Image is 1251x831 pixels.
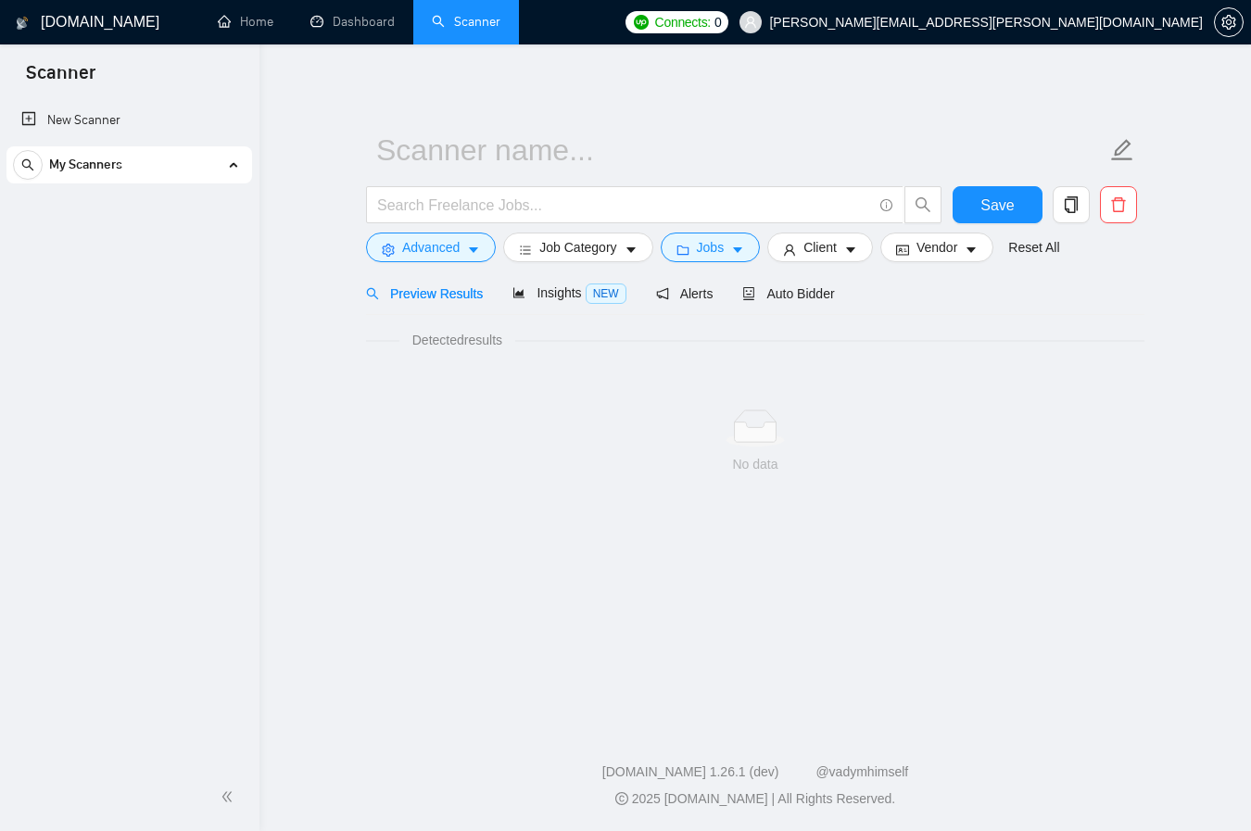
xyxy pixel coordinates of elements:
[880,199,892,211] span: info-circle
[539,237,616,258] span: Job Category
[655,12,711,32] span: Connects:
[586,283,626,304] span: NEW
[366,233,496,262] button: settingAdvancedcaret-down
[1101,196,1136,213] span: delete
[1214,7,1244,37] button: setting
[218,14,273,30] a: homeHome
[512,285,625,300] span: Insights
[1054,196,1089,213] span: copy
[697,237,725,258] span: Jobs
[6,146,252,191] li: My Scanners
[656,287,669,300] span: notification
[742,287,755,300] span: robot
[1215,15,1243,30] span: setting
[366,287,379,300] span: search
[905,196,941,213] span: search
[1100,186,1137,223] button: delete
[731,243,744,257] span: caret-down
[916,237,957,258] span: Vendor
[381,454,1130,474] div: No data
[366,286,483,301] span: Preview Results
[953,186,1042,223] button: Save
[1053,186,1090,223] button: copy
[602,764,779,779] a: [DOMAIN_NAME] 1.26.1 (dev)
[49,146,122,183] span: My Scanners
[1214,15,1244,30] a: setting
[503,233,652,262] button: barsJob Categorycaret-down
[274,789,1236,809] div: 2025 [DOMAIN_NAME] | All Rights Reserved.
[744,16,757,29] span: user
[767,233,873,262] button: userClientcaret-down
[16,8,29,38] img: logo
[676,243,689,257] span: folder
[382,243,395,257] span: setting
[742,286,834,301] span: Auto Bidder
[714,12,722,32] span: 0
[399,330,515,350] span: Detected results
[310,14,395,30] a: dashboardDashboard
[1008,237,1059,258] a: Reset All
[783,243,796,257] span: user
[634,15,649,30] img: upwork-logo.png
[13,150,43,180] button: search
[815,764,908,779] a: @vadymhimself
[980,194,1014,217] span: Save
[904,186,941,223] button: search
[14,158,42,171] span: search
[519,243,532,257] span: bars
[6,102,252,139] li: New Scanner
[432,14,500,30] a: searchScanner
[965,243,978,257] span: caret-down
[1110,138,1134,162] span: edit
[880,233,993,262] button: idcardVendorcaret-down
[11,59,110,98] span: Scanner
[21,102,237,139] a: New Scanner
[377,194,872,217] input: Search Freelance Jobs...
[625,243,638,257] span: caret-down
[661,233,761,262] button: folderJobscaret-down
[376,127,1106,173] input: Scanner name...
[615,792,628,805] span: copyright
[896,243,909,257] span: idcard
[656,286,714,301] span: Alerts
[512,286,525,299] span: area-chart
[803,237,837,258] span: Client
[221,787,239,806] span: double-left
[844,243,857,257] span: caret-down
[402,237,460,258] span: Advanced
[467,243,480,257] span: caret-down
